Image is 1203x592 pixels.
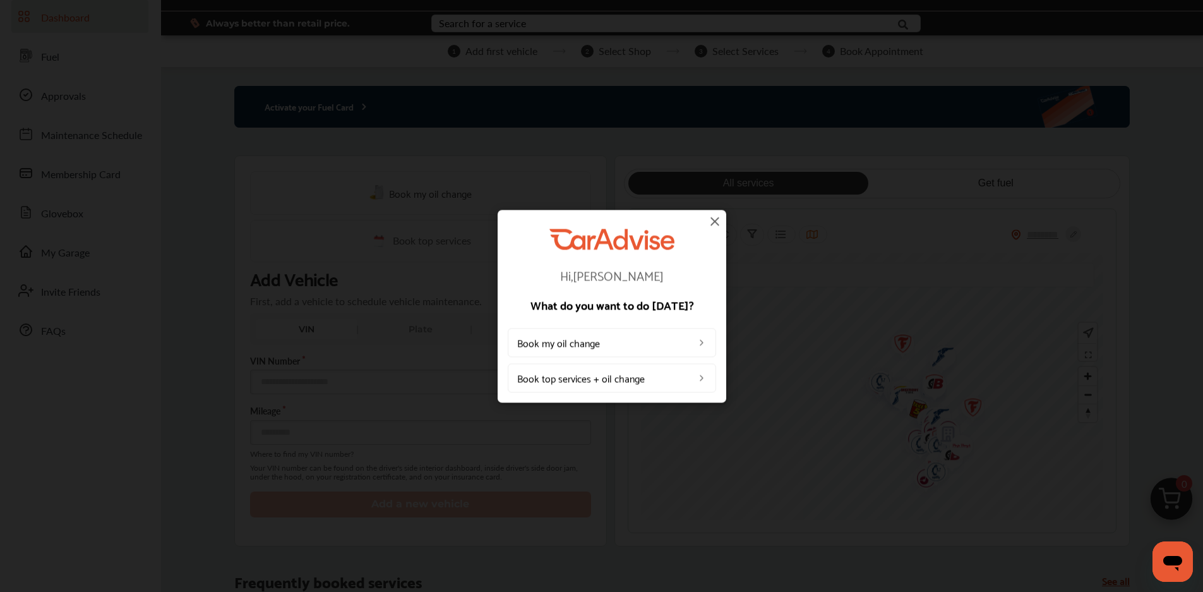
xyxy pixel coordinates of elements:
[707,214,722,229] img: close-icon.a004319c.svg
[508,269,716,281] p: Hi, [PERSON_NAME]
[697,337,707,347] img: left_arrow_icon.0f472efe.svg
[508,363,716,392] a: Book top services + oil change
[697,373,707,383] img: left_arrow_icon.0f472efe.svg
[549,229,674,250] img: CarAdvise Logo
[508,328,716,357] a: Book my oil change
[508,299,716,310] p: What do you want to do [DATE]?
[1152,541,1193,582] iframe: Button to launch messaging window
